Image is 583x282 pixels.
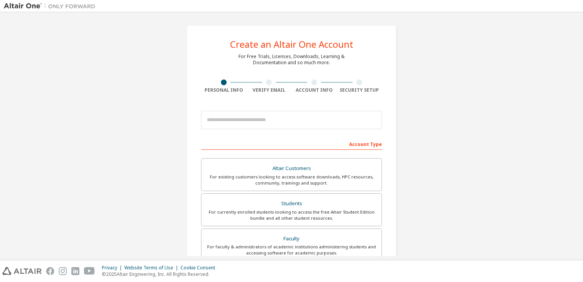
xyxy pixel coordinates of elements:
[59,267,67,275] img: instagram.svg
[246,87,292,93] div: Verify Email
[201,87,246,93] div: Personal Info
[4,2,99,10] img: Altair One
[206,233,377,244] div: Faculty
[337,87,382,93] div: Security Setup
[71,267,79,275] img: linkedin.svg
[46,267,54,275] img: facebook.svg
[206,198,377,209] div: Students
[238,53,345,66] div: For Free Trials, Licenses, Downloads, Learning & Documentation and so much more.
[102,271,220,277] p: © 2025 Altair Engineering, Inc. All Rights Reserved.
[206,244,377,256] div: For faculty & administrators of academic institutions administering students and accessing softwa...
[2,267,42,275] img: altair_logo.svg
[291,87,337,93] div: Account Info
[180,265,220,271] div: Cookie Consent
[84,267,95,275] img: youtube.svg
[124,265,180,271] div: Website Terms of Use
[206,209,377,221] div: For currently enrolled students looking to access the free Altair Student Edition bundle and all ...
[206,163,377,174] div: Altair Customers
[230,40,353,49] div: Create an Altair One Account
[102,265,124,271] div: Privacy
[206,174,377,186] div: For existing customers looking to access software downloads, HPC resources, community, trainings ...
[201,138,382,150] div: Account Type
